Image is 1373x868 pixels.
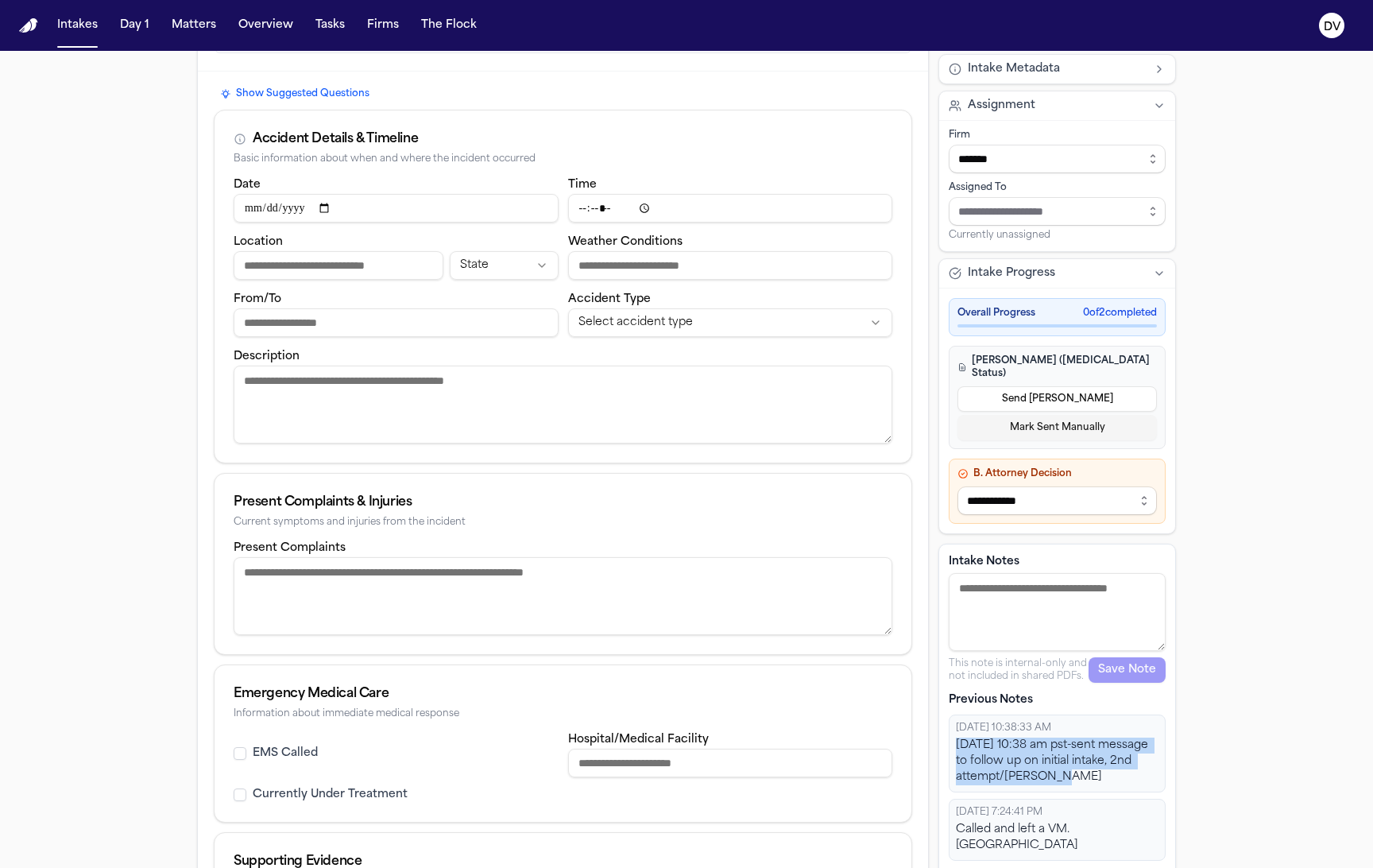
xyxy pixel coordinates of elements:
button: Matters [165,11,222,40]
div: Accident Details & Timeline [253,130,418,149]
label: Accident Type [568,293,651,305]
div: Assigned To [949,181,1166,194]
div: Firm [949,129,1166,141]
textarea: Present complaints [234,557,892,635]
input: Incident time [568,194,893,223]
span: Overall Progress [957,307,1035,320]
textarea: Intake notes [949,573,1166,651]
input: From/To destination [234,308,559,337]
button: Overview [232,11,300,40]
button: Assignment [939,91,1175,120]
div: Information about immediate medical response [234,708,892,720]
button: Firms [361,11,405,40]
label: Date [234,179,261,191]
input: Incident location [234,251,443,280]
label: Time [568,179,597,191]
p: This note is internal-only and not included in shared PDFs. [949,657,1089,683]
span: Intake Progress [968,265,1055,281]
div: [DATE] 7:24:41 PM [956,806,1158,819]
button: Intake Progress [939,259,1175,288]
label: From/To [234,293,281,305]
button: Incident state [450,251,558,280]
label: Currently Under Treatment [253,787,408,803]
button: Day 1 [114,11,156,40]
button: Intakes [51,11,104,40]
label: Intake Notes [949,554,1166,570]
input: Assign to staff member [949,197,1166,226]
span: Assignment [968,98,1035,114]
textarea: Incident description [234,366,892,444]
label: Description [234,351,300,362]
input: Hospital or medical facility [568,749,893,777]
label: EMS Called [253,746,318,761]
input: Weather conditions [568,251,893,280]
button: Mark Sent Manually [957,415,1157,440]
label: Location [234,236,283,248]
label: Hospital/Medical Facility [568,734,709,746]
span: 0 of 2 completed [1083,307,1157,320]
input: Incident date [234,194,559,223]
button: The Flock [415,11,483,40]
div: Present Complaints & Injuries [234,493,892,512]
div: Basic information about when and where the incident occurred [234,153,892,165]
button: Show Suggested Questions [214,84,376,103]
button: Send [PERSON_NAME] [957,386,1157,412]
div: [DATE] 10:38:33 AM [956,722,1158,734]
span: Currently unassigned [949,229,1050,242]
button: Tasks [309,11,351,40]
p: Previous Notes [949,692,1166,708]
h4: B. Attorney Decision [957,467,1157,480]
div: [DATE] 10:38 am pst-sent message to follow up on initial intake, 2nd attempt/[PERSON_NAME] [956,738,1158,785]
a: Home [19,18,38,33]
div: Emergency Medical Care [234,684,892,703]
label: Weather Conditions [568,236,683,248]
span: Intake Metadata [968,61,1060,77]
div: Called and left a VM. [GEOGRAPHIC_DATA] [956,822,1158,854]
button: Intake Metadata [939,55,1175,83]
div: Current symptoms and injuries from the incident [234,517,892,529]
input: Select firm [949,145,1166,173]
img: Finch Logo [19,18,38,33]
h4: [PERSON_NAME] ([MEDICAL_DATA] Status) [957,355,1157,380]
label: Present Complaints [234,542,346,554]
